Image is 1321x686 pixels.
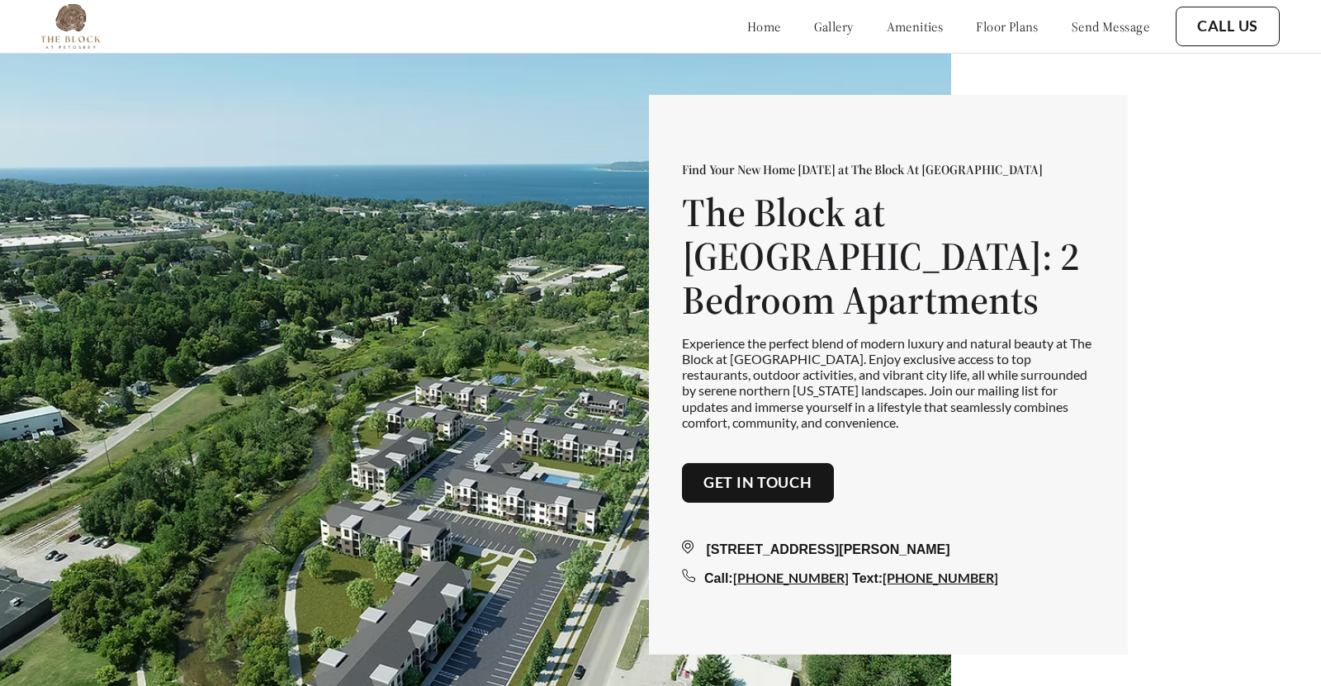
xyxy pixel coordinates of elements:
h1: The Block at [GEOGRAPHIC_DATA]: 2 Bedroom Apartments [682,191,1095,321]
span: Text: [852,571,883,585]
a: [PHONE_NUMBER] [883,570,998,585]
div: [STREET_ADDRESS][PERSON_NAME] [682,540,1095,560]
p: Experience the perfect blend of modern luxury and natural beauty at The Block at [GEOGRAPHIC_DATA... [682,335,1095,430]
a: amenities [887,18,944,35]
a: gallery [814,18,854,35]
a: send message [1072,18,1149,35]
a: Call Us [1197,17,1258,35]
img: The%20Block%20at%20Petoskey%20Logo%20-%20Transparent%20Background%20(1).png [41,4,100,49]
a: [PHONE_NUMBER] [733,570,849,585]
p: Find Your New Home [DATE] at The Block At [GEOGRAPHIC_DATA] [682,161,1095,177]
span: Call: [704,571,733,585]
a: floor plans [976,18,1039,35]
button: Get in touch [682,463,834,503]
a: Get in touch [703,474,812,492]
a: home [747,18,781,35]
button: Call Us [1176,7,1280,46]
